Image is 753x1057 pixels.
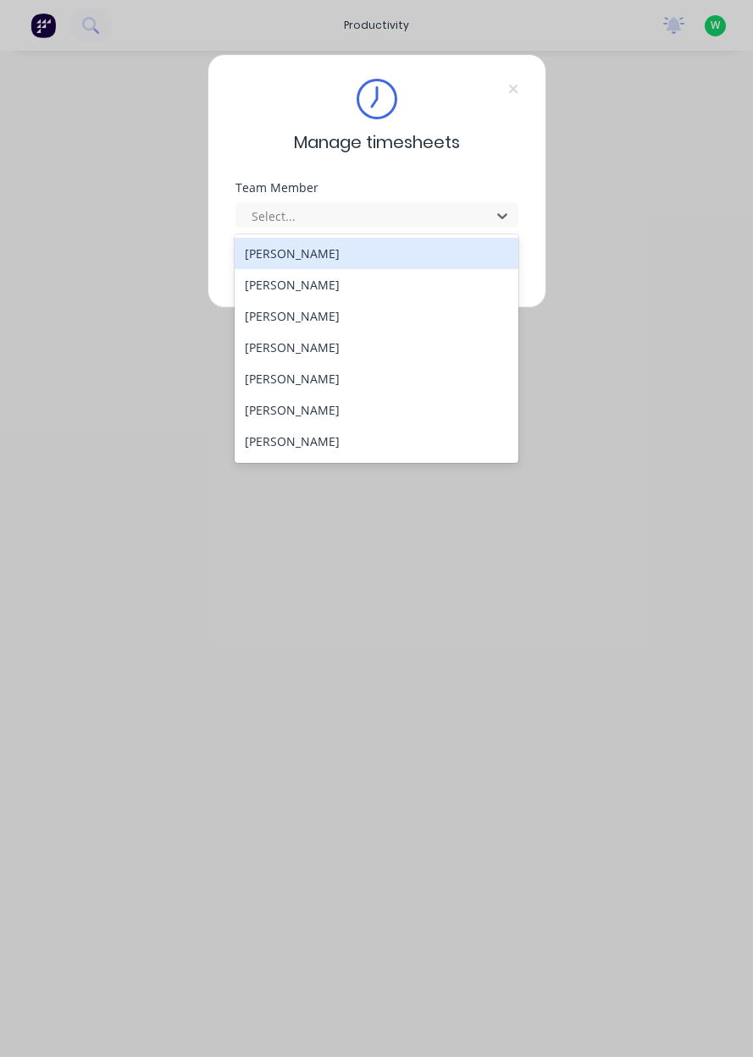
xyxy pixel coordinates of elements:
[235,394,518,426] div: [PERSON_NAME]
[294,129,460,155] span: Manage timesheets
[235,269,518,300] div: [PERSON_NAME]
[235,182,518,194] div: Team Member
[235,457,518,488] div: [PERSON_NAME]
[235,426,518,457] div: [PERSON_NAME]
[235,300,518,332] div: [PERSON_NAME]
[235,363,518,394] div: [PERSON_NAME]
[235,332,518,363] div: [PERSON_NAME]
[235,238,518,269] div: [PERSON_NAME]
